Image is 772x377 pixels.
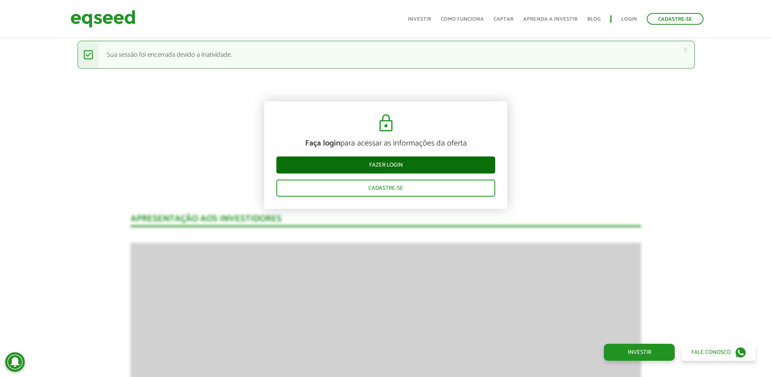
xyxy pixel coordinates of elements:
[376,114,396,133] img: cadeado.svg
[276,139,495,148] p: para acessar as informações da oferta
[683,45,688,54] a: ×
[441,17,484,22] a: Como funciona
[523,17,577,22] a: Aprenda a investir
[604,344,675,361] a: Investir
[681,344,756,361] a: Fale conosco
[408,17,431,22] a: Investir
[587,17,601,22] a: Blog
[305,137,340,150] strong: Faça login
[77,41,695,69] div: Sua sessão foi encerrada devido a inatividade.
[494,17,513,22] a: Captar
[647,13,704,25] a: Cadastre-se
[276,156,495,174] a: Fazer login
[71,8,135,30] img: EqSeed
[621,17,637,22] a: Login
[276,180,495,197] a: Cadastre-se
